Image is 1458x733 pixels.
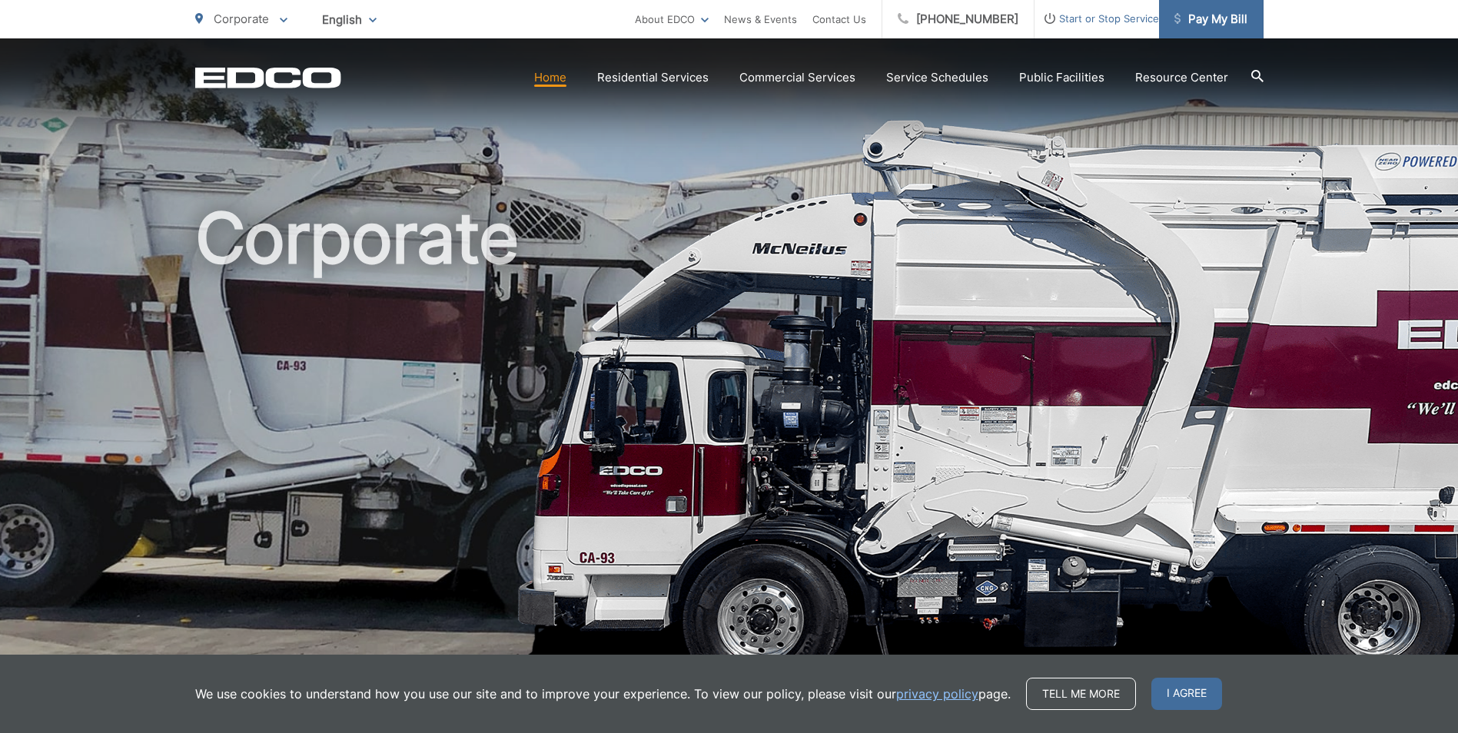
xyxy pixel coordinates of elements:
[812,10,866,28] a: Contact Us
[311,6,388,33] span: English
[195,685,1011,703] p: We use cookies to understand how you use our site and to improve your experience. To view our pol...
[886,68,988,87] a: Service Schedules
[1019,68,1104,87] a: Public Facilities
[214,12,269,26] span: Corporate
[896,685,978,703] a: privacy policy
[1151,678,1222,710] span: I agree
[195,200,1264,686] h1: Corporate
[635,10,709,28] a: About EDCO
[739,68,855,87] a: Commercial Services
[195,67,341,88] a: EDCD logo. Return to the homepage.
[1135,68,1228,87] a: Resource Center
[597,68,709,87] a: Residential Services
[724,10,797,28] a: News & Events
[534,68,566,87] a: Home
[1026,678,1136,710] a: Tell me more
[1174,10,1247,28] span: Pay My Bill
